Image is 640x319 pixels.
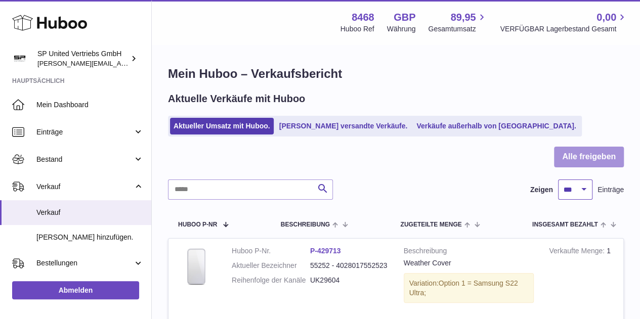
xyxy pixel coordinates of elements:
[310,247,341,255] a: P-429713
[450,11,476,24] span: 89,95
[352,11,374,24] strong: 8468
[36,182,133,192] span: Verkauf
[404,258,534,268] div: Weather Cover
[554,147,624,167] button: Alle freigeben
[37,59,203,67] span: [PERSON_NAME][EMAIL_ADDRESS][DOMAIN_NAME]
[281,221,330,228] span: Beschreibung
[36,100,144,110] span: Mein Dashboard
[36,258,133,268] span: Bestellungen
[36,233,144,242] span: [PERSON_NAME] hinzufügen.
[400,221,461,228] span: ZUGETEILTE Menge
[12,51,27,66] img: tim@sp-united.com
[37,49,129,68] div: SP United Vertriebs GmbH
[36,208,144,217] span: Verkauf
[428,24,487,34] span: Gesamtumsatz
[178,221,217,228] span: Huboo P-Nr
[532,221,598,228] span: Insgesamt bezahlt
[310,276,389,285] dd: UK29604
[404,273,534,303] div: Variation:
[12,281,139,299] a: Abmelden
[394,11,415,24] strong: GBP
[232,276,310,285] dt: Reihenfolge der Kanäle
[176,246,217,287] img: WeatherCover.jpg
[232,261,310,270] dt: Aktueller Bezeichner
[404,246,534,258] strong: Beschreibung
[409,279,518,297] span: Option 1 = Samsung S22 Ultra;
[596,11,616,24] span: 0,00
[310,261,389,270] dd: 55252 - 4028017552523
[36,127,133,137] span: Einträge
[168,66,624,82] h1: Mein Huboo – Verkaufsbericht
[549,247,607,257] strong: Verkaufte Menge
[598,185,624,195] span: Einträge
[413,118,579,134] a: Verkäufe außerhalb von [GEOGRAPHIC_DATA].
[541,239,623,316] td: 1
[428,11,487,34] a: 89,95 Gesamtumsatz
[387,24,416,34] div: Währung
[530,185,553,195] label: Zeigen
[36,155,133,164] span: Bestand
[500,24,628,34] span: VERFÜGBAR Lagerbestand Gesamt
[170,118,274,134] a: Aktueller Umsatz mit Huboo.
[232,246,310,256] dt: Huboo P-Nr.
[500,11,628,34] a: 0,00 VERFÜGBAR Lagerbestand Gesamt
[340,24,374,34] div: Huboo Ref
[276,118,411,134] a: [PERSON_NAME] versandte Verkäufe.
[168,92,305,106] h2: Aktuelle Verkäufe mit Huboo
